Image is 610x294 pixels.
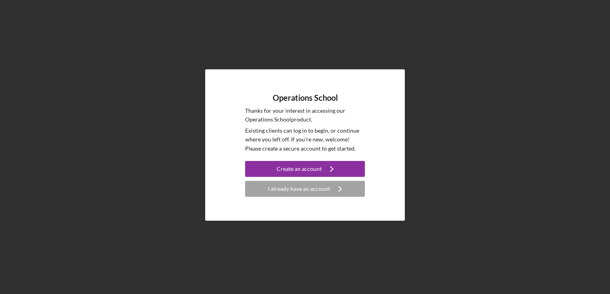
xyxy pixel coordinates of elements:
a: Create an account [245,161,365,179]
button: Create an account [245,161,365,177]
p: Existing clients can log in to begin, or continue where you left off. If you're new, welcome! Ple... [245,126,365,153]
h4: Operations School [273,93,338,102]
p: Thanks for your interest in accessing our Operations School product. [245,106,365,124]
div: Create an account [277,161,322,177]
button: I already have an account [245,181,365,197]
div: I already have an account [268,181,330,197]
